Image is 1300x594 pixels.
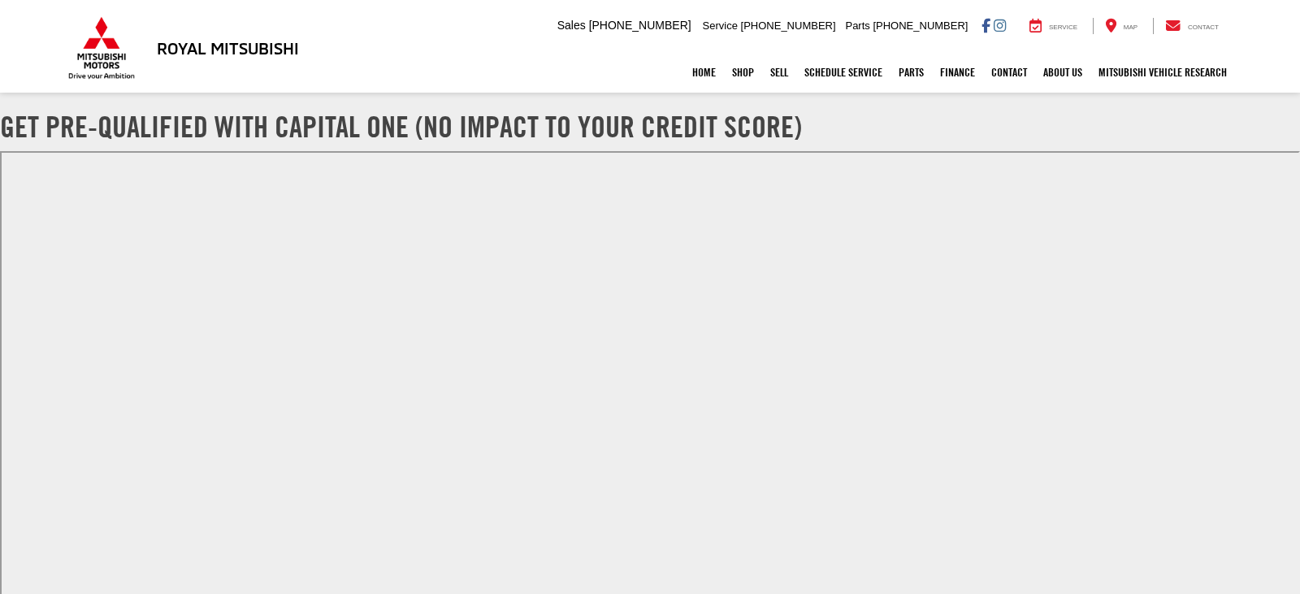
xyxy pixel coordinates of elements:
[684,52,724,93] a: Home
[1124,24,1137,31] span: Map
[796,52,890,93] a: Schedule Service: Opens in a new tab
[845,20,869,32] span: Parts
[994,19,1006,32] a: Instagram: Click to visit our Instagram page
[762,52,796,93] a: Sell
[589,19,691,32] span: [PHONE_NUMBER]
[932,52,983,93] a: Finance
[157,39,299,57] h3: Royal Mitsubishi
[724,52,762,93] a: Shop
[1093,18,1150,34] a: Map
[1049,24,1077,31] span: Service
[703,20,738,32] span: Service
[1153,18,1231,34] a: Contact
[1188,24,1219,31] span: Contact
[981,19,990,32] a: Facebook: Click to visit our Facebook page
[873,20,968,32] span: [PHONE_NUMBER]
[1035,52,1090,93] a: About Us
[983,52,1035,93] a: Contact
[1090,52,1235,93] a: Mitsubishi Vehicle Research
[890,52,932,93] a: Parts: Opens in a new tab
[65,16,138,80] img: Mitsubishi
[1017,18,1090,34] a: Service
[741,20,836,32] span: [PHONE_NUMBER]
[557,19,586,32] span: Sales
